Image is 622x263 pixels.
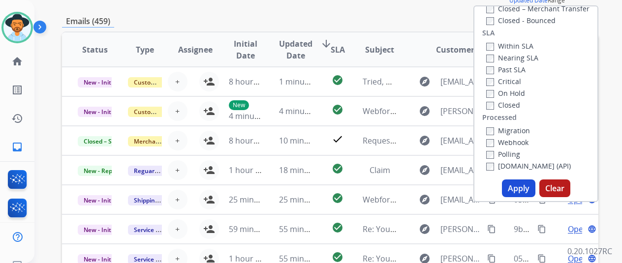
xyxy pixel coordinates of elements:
span: + [175,76,180,88]
button: + [168,190,187,209]
span: 59 minutes ago [229,224,286,234]
mat-icon: home [11,56,23,67]
button: + [168,219,187,239]
span: Customer Support [128,77,192,88]
span: 4 minutes ago [229,111,281,121]
span: 4 minutes ago [279,106,332,117]
input: Closed [486,102,494,110]
label: Closed – Merchant Transfer [486,4,590,13]
p: New [229,100,249,110]
span: Assignee [178,44,213,56]
mat-icon: explore [419,194,431,205]
mat-icon: check_circle [332,163,343,175]
input: Critical [486,78,494,86]
span: 55 minutes ago [279,224,336,234]
mat-icon: explore [419,105,431,117]
label: Nearing SLA [486,53,538,62]
span: [PERSON_NAME][EMAIL_ADDRESS][DOMAIN_NAME] [440,223,481,235]
input: On Hold [486,90,494,98]
mat-icon: content_copy [487,225,496,234]
mat-icon: person_add [203,194,215,205]
mat-icon: check_circle [332,251,343,263]
mat-icon: person_add [203,105,215,117]
input: Closed - Bounced [486,17,494,25]
button: + [168,131,187,150]
button: + [168,160,187,180]
mat-icon: language [588,254,596,263]
mat-icon: content_copy [537,225,546,234]
input: Closed – Merchant Transfer [486,5,494,13]
span: + [175,105,180,117]
span: Initial Date [229,38,263,61]
input: Past SLA [486,66,494,74]
input: Migration [486,127,494,135]
mat-icon: explore [419,164,431,176]
input: Webhook [486,139,494,147]
span: Claim [370,165,390,175]
mat-icon: history [11,113,23,124]
mat-icon: person_add [203,223,215,235]
span: + [175,135,180,146]
mat-icon: language [588,225,596,234]
mat-icon: list_alt [11,84,23,96]
mat-icon: check_circle [332,74,343,86]
label: On Hold [486,88,525,98]
span: Status [82,44,108,56]
span: 25 minutes ago [279,194,336,205]
span: New - Initial [78,107,124,117]
span: + [175,194,180,205]
span: Shipping Protection [128,195,195,205]
mat-icon: inbox [11,141,23,153]
label: Closed - Bounced [486,16,556,25]
span: + [175,164,180,176]
span: Service Support [128,225,184,235]
mat-icon: check_circle [332,104,343,116]
p: Emails (459) [62,15,114,28]
mat-icon: explore [419,135,431,146]
span: + [175,223,180,235]
label: Closed [486,100,520,110]
span: Updated Date [279,38,312,61]
span: 10 minutes ago [279,135,336,146]
span: New - Initial [78,77,124,88]
span: 25 minutes ago [229,194,286,205]
button: Clear [539,179,570,197]
p: 0.20.1027RC [567,245,612,257]
label: [DOMAIN_NAME] (API) [486,161,571,171]
button: + [168,72,187,91]
span: 18 minutes ago [279,165,336,175]
span: 8 hours ago [229,76,273,87]
label: Webhook [486,138,529,147]
span: 8 hours ago [229,135,273,146]
span: 1 minute ago [279,76,328,87]
span: Closed – Solved [78,136,132,146]
span: [EMAIL_ADDRESS][DOMAIN_NAME] [440,164,481,176]
label: Processed [482,113,517,122]
input: Nearing SLA [486,55,494,62]
span: 1 hour ago [229,165,269,175]
label: Critical [486,77,521,86]
span: Webform from [EMAIL_ADDRESS][DOMAIN_NAME] on [DATE] [363,194,586,205]
span: New - Reply [78,166,123,176]
button: + [168,101,187,121]
span: Subject [365,44,394,56]
mat-icon: content_copy [537,254,546,263]
input: [DOMAIN_NAME] (API) [486,163,494,171]
input: Polling [486,151,494,159]
mat-icon: person_add [203,135,215,146]
mat-icon: explore [419,76,431,88]
span: Open [568,223,588,235]
span: Merchant Team [128,136,185,146]
mat-icon: check [332,133,343,145]
span: [EMAIL_ADDRESS][DOMAIN_NAME] [440,76,481,88]
span: Tried, not working [363,76,430,87]
span: [PERSON_NAME][EMAIL_ADDRESS][PERSON_NAME][DOMAIN_NAME] [440,105,481,117]
span: Customer [436,44,474,56]
label: Polling [486,149,520,159]
input: Within SLA [486,43,494,51]
span: [EMAIL_ADDRESS][DOMAIN_NAME] [440,135,481,146]
label: Within SLA [486,41,533,51]
label: SLA [482,28,495,38]
span: [EMAIL_ADDRESS][DOMAIN_NAME] [440,194,481,205]
span: Customer Support [128,107,192,117]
